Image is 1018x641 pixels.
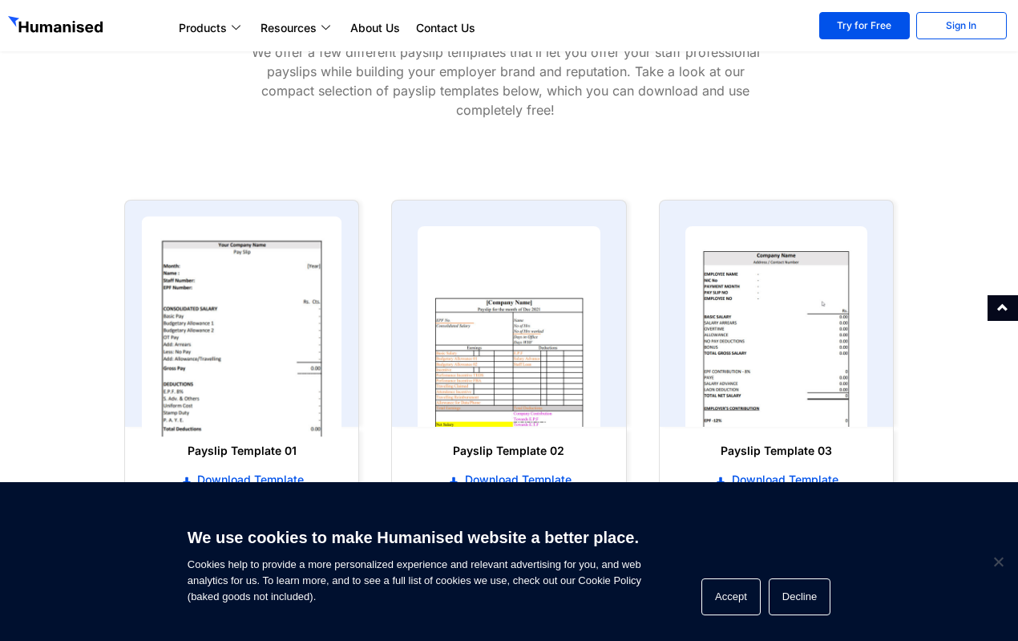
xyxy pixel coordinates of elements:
[676,443,877,459] h6: Payslip Template 03
[142,217,342,437] img: payslip template
[188,526,641,549] h6: We use cookies to make Humanised website a better place.
[819,12,910,39] a: Try for Free
[342,18,408,38] a: About Us
[701,578,761,615] button: Accept
[418,226,600,427] img: payslip template
[461,472,572,488] span: Download Template
[193,472,304,488] span: Download Template
[408,443,609,459] h6: Payslip Template 02
[188,518,641,605] span: Cookies help to provide a more personalized experience and relevant advertising for you, and web ...
[141,443,342,459] h6: Payslip Template 01
[408,471,609,489] a: Download Template
[990,554,1006,570] span: Decline
[685,226,867,427] img: payslip template
[408,18,483,38] a: Contact Us
[769,578,830,615] button: Decline
[8,16,106,37] img: GetHumanised Logo
[676,471,877,489] a: Download Template
[916,12,1007,39] a: Sign In
[171,18,252,38] a: Products
[728,472,838,488] span: Download Template
[241,43,770,120] p: We offer a few different payslip templates that’ll let you offer your staff professional payslips...
[141,471,342,489] a: Download Template
[252,18,342,38] a: Resources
